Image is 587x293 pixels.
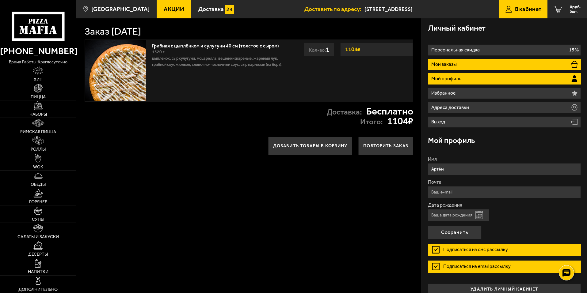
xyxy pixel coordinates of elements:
[428,186,581,198] input: Ваш e-mail
[225,5,234,14] img: 15daf4d41897b9f0e9f617042186c801.svg
[428,24,486,32] h3: Личный кабинет
[428,209,489,221] input: Ваша дата рождения
[428,180,581,185] label: Почта
[364,4,482,15] span: проспект Культуры, 29к2
[17,235,59,239] span: Салаты и закуски
[428,137,475,145] h3: Мой профиль
[431,119,447,124] p: Выход
[304,43,334,56] div: Кол-во:
[428,261,581,273] label: Подписаться на email рассылку
[570,10,581,13] span: 0 шт.
[18,287,58,292] span: Дополнительно
[327,108,362,116] p: Доставка:
[31,182,46,187] span: Обеды
[515,6,541,12] span: В кабинет
[29,200,47,204] span: Горячее
[198,6,224,12] span: Доставка
[268,137,353,155] button: Добавить товары в корзину
[475,211,483,219] button: Открыть календарь
[431,62,458,67] p: Мои заказы
[29,112,47,117] span: Наборы
[358,137,413,155] button: Повторить заказ
[431,91,457,96] p: Избранное
[428,244,581,256] label: Подписаться на смс рассылку
[85,27,141,36] h1: Заказ [DATE]
[344,43,362,55] strong: 1104 ₽
[164,6,184,12] span: Акции
[428,163,581,175] input: Ваше имя
[32,217,44,222] span: Супы
[570,5,581,9] span: 0 руб.
[152,55,286,68] p: цыпленок, сыр сулугуни, моцарелла, вешенки жареные, жареный лук, грибной соус Жюльен, сливочно-че...
[428,226,482,239] button: Сохранить
[28,252,48,257] span: Десерты
[387,116,413,126] strong: 1104 ₽
[152,49,165,54] span: 1320 г
[91,6,150,12] span: [GEOGRAPHIC_DATA]
[428,203,581,208] label: Дата рождения
[152,41,285,49] a: Грибная с цыплёнком и сулугуни 40 см (толстое с сыром)
[431,47,481,52] p: Персональная скидка
[31,95,46,99] span: Пицца
[326,46,329,53] span: 1
[28,270,48,274] span: Напитки
[428,157,581,162] label: Имя
[364,4,482,15] input: Ваш адрес доставки
[33,165,43,169] span: WOK
[304,6,364,12] span: Доставить по адресу:
[569,47,579,52] p: 15%
[431,76,463,81] p: Мой профиль
[366,107,413,116] strong: Бесплатно
[34,77,42,82] span: Хит
[20,130,56,134] span: Римская пицца
[360,118,383,126] p: Итого:
[31,147,46,152] span: Роллы
[431,105,471,110] p: Адреса доставки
